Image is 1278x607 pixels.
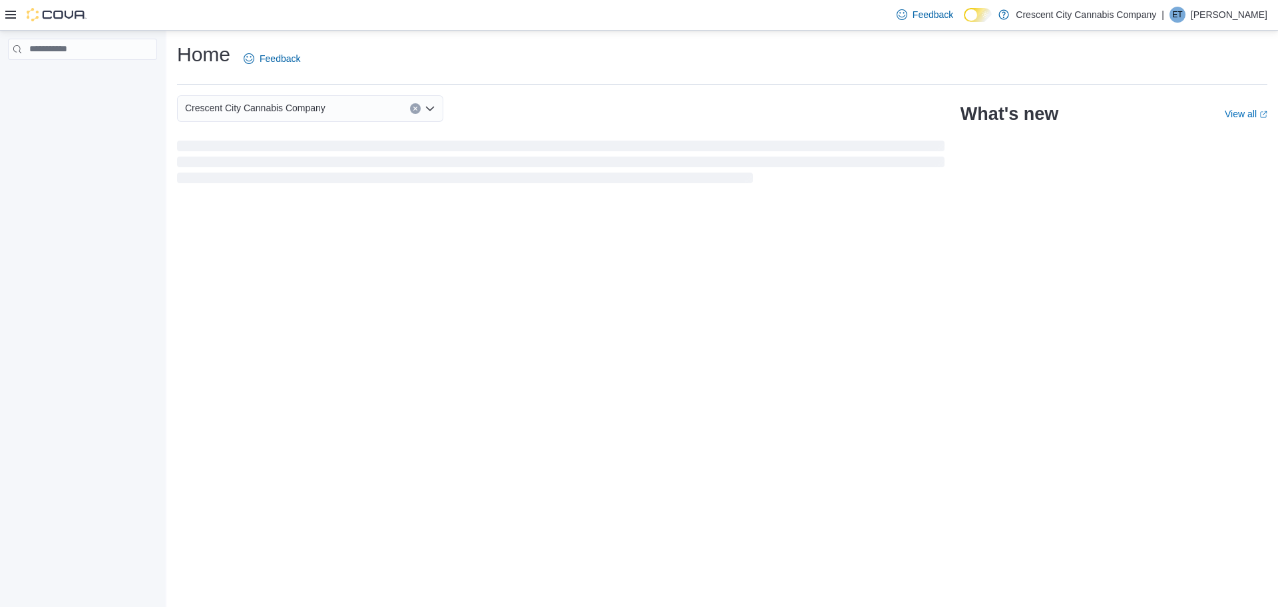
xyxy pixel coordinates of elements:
[964,22,964,23] span: Dark Mode
[425,103,435,114] button: Open list of options
[1259,111,1267,119] svg: External link
[185,100,325,116] span: Crescent City Cannabis Company
[1225,109,1267,119] a: View allExternal link
[177,143,945,186] span: Loading
[27,8,87,21] img: Cova
[177,41,230,68] h1: Home
[1172,7,1182,23] span: ET
[1191,7,1267,23] p: [PERSON_NAME]
[913,8,953,21] span: Feedback
[964,8,992,22] input: Dark Mode
[238,45,306,72] a: Feedback
[1162,7,1164,23] p: |
[960,103,1058,125] h2: What's new
[8,63,157,95] nav: Complex example
[1016,7,1156,23] p: Crescent City Cannabis Company
[891,1,958,28] a: Feedback
[260,52,300,65] span: Feedback
[1170,7,1185,23] div: Eric Taylor
[410,103,421,114] button: Clear input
